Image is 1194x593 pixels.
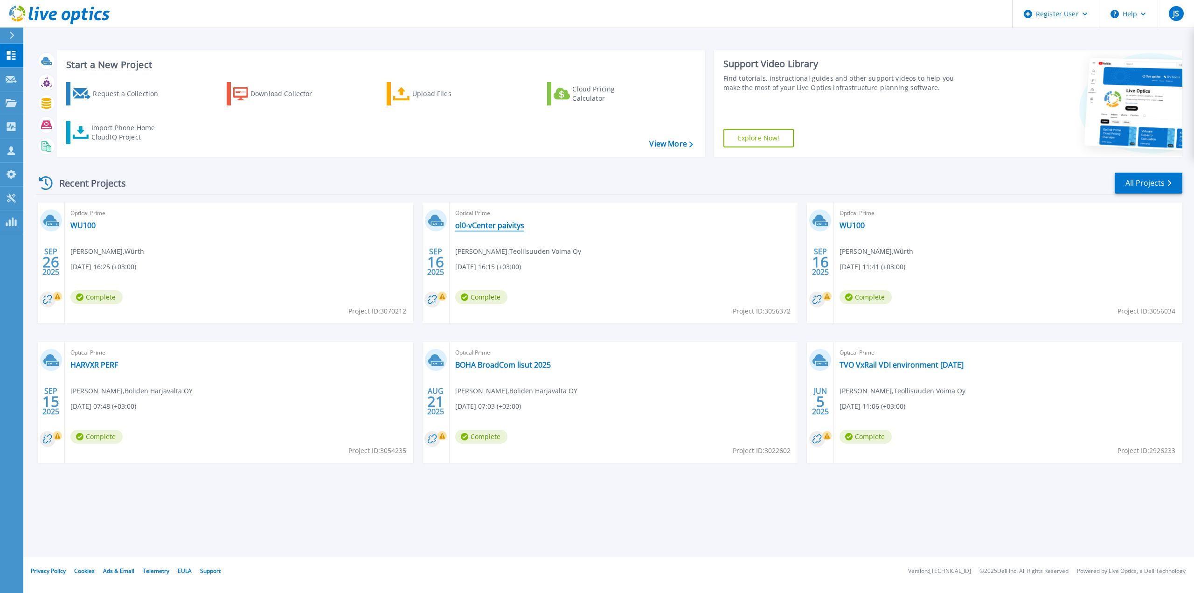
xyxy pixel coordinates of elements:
[178,567,192,575] a: EULA
[31,567,66,575] a: Privacy Policy
[91,123,164,142] div: Import Phone Home CloudIQ Project
[733,446,791,456] span: Project ID: 3022602
[1118,446,1175,456] span: Project ID: 2926233
[733,306,791,316] span: Project ID: 3056372
[66,82,170,105] a: Request a Collection
[70,348,408,358] span: Optical Prime
[427,384,444,419] div: AUG 2025
[103,567,134,575] a: Ads & Email
[36,172,139,195] div: Recent Projects
[1118,306,1175,316] span: Project ID: 3056034
[455,430,507,444] span: Complete
[840,290,892,304] span: Complete
[840,246,913,257] span: [PERSON_NAME] , Würth
[427,245,444,279] div: SEP 2025
[455,262,521,272] span: [DATE] 16:15 (+03:00)
[250,84,325,103] div: Download Collector
[70,262,136,272] span: [DATE] 16:25 (+03:00)
[812,245,829,279] div: SEP 2025
[455,290,507,304] span: Complete
[455,386,577,396] span: [PERSON_NAME] , Boliden Harjavalta OY
[908,568,971,574] li: Version: [TECHNICAL_ID]
[70,290,123,304] span: Complete
[723,74,965,92] div: Find tutorials, instructional guides and other support videos to help you make the most of your L...
[348,306,406,316] span: Project ID: 3070212
[143,567,169,575] a: Telemetry
[70,401,136,412] span: [DATE] 07:48 (+03:00)
[455,221,524,230] a: ol0-vCenter paivitys
[455,401,521,412] span: [DATE] 07:03 (+03:00)
[840,348,1177,358] span: Optical Prime
[74,567,95,575] a: Cookies
[812,384,829,419] div: JUN 2025
[70,386,193,396] span: [PERSON_NAME] , Boliden Harjavalta OY
[723,129,794,147] a: Explore Now!
[649,140,693,148] a: View More
[387,82,491,105] a: Upload Files
[840,221,865,230] a: WU100
[816,398,825,405] span: 5
[840,262,905,272] span: [DATE] 11:41 (+03:00)
[455,208,792,218] span: Optical Prime
[572,84,647,103] div: Cloud Pricing Calculator
[227,82,331,105] a: Download Collector
[42,245,60,279] div: SEP 2025
[1173,10,1179,17] span: JS
[427,398,444,405] span: 21
[70,221,96,230] a: WU100
[455,246,581,257] span: [PERSON_NAME] , Teollisuuden Voima Oy
[1077,568,1186,574] li: Powered by Live Optics, a Dell Technology
[455,348,792,358] span: Optical Prime
[70,360,118,370] a: HARVXR PERF
[42,398,59,405] span: 15
[42,384,60,419] div: SEP 2025
[723,58,965,70] div: Support Video Library
[840,386,965,396] span: [PERSON_NAME] , Teollisuuden Voima Oy
[840,401,905,412] span: [DATE] 11:06 (+03:00)
[840,208,1177,218] span: Optical Prime
[200,567,221,575] a: Support
[812,258,829,266] span: 16
[547,82,651,105] a: Cloud Pricing Calculator
[70,246,144,257] span: [PERSON_NAME] , Würth
[70,430,123,444] span: Complete
[93,84,167,103] div: Request a Collection
[348,446,406,456] span: Project ID: 3054235
[412,84,487,103] div: Upload Files
[70,208,408,218] span: Optical Prime
[42,258,59,266] span: 26
[840,360,964,370] a: TVO VxRail VDI environment [DATE]
[840,430,892,444] span: Complete
[1115,173,1182,194] a: All Projects
[455,360,551,370] a: BOHA BroadCom lisut 2025
[427,258,444,266] span: 16
[66,60,693,70] h3: Start a New Project
[979,568,1069,574] li: © 2025 Dell Inc. All Rights Reserved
